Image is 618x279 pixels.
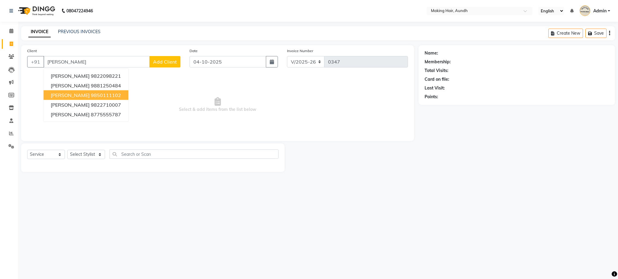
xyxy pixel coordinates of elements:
ngb-highlight: 8775555787 [91,111,121,118]
div: Points: [425,94,438,100]
a: PREVIOUS INVOICES [58,29,100,34]
label: Date [190,48,198,54]
span: [PERSON_NAME] [51,102,90,108]
ngb-highlight: 9822710007 [91,102,121,108]
b: 08047224946 [66,2,93,19]
span: [PERSON_NAME] [51,111,90,118]
button: Add Client [149,56,180,67]
a: INVOICE [28,27,51,37]
input: Search by Name/Mobile/Email/Code [43,56,150,67]
img: Admin [580,5,590,16]
div: Last Visit: [425,85,445,91]
input: Search or Scan [110,149,279,159]
span: [PERSON_NAME] [51,83,90,89]
ngb-highlight: 9850111102 [91,92,121,98]
ngb-highlight: 9822098221 [91,73,121,79]
ngb-highlight: 9881250484 [91,83,121,89]
div: Name: [425,50,438,56]
button: Save [585,29,607,38]
span: [PERSON_NAME] [51,73,90,79]
span: Add Client [153,59,177,65]
img: logo [15,2,57,19]
button: Create New [548,29,583,38]
span: Admin [593,8,607,14]
label: Client [27,48,37,54]
span: Select & add items from the list below [27,75,408,135]
div: Total Visits: [425,67,448,74]
label: Invoice Number [287,48,313,54]
button: +91 [27,56,44,67]
div: Membership: [425,59,451,65]
div: Card on file: [425,76,449,83]
span: [PERSON_NAME] [51,92,90,98]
